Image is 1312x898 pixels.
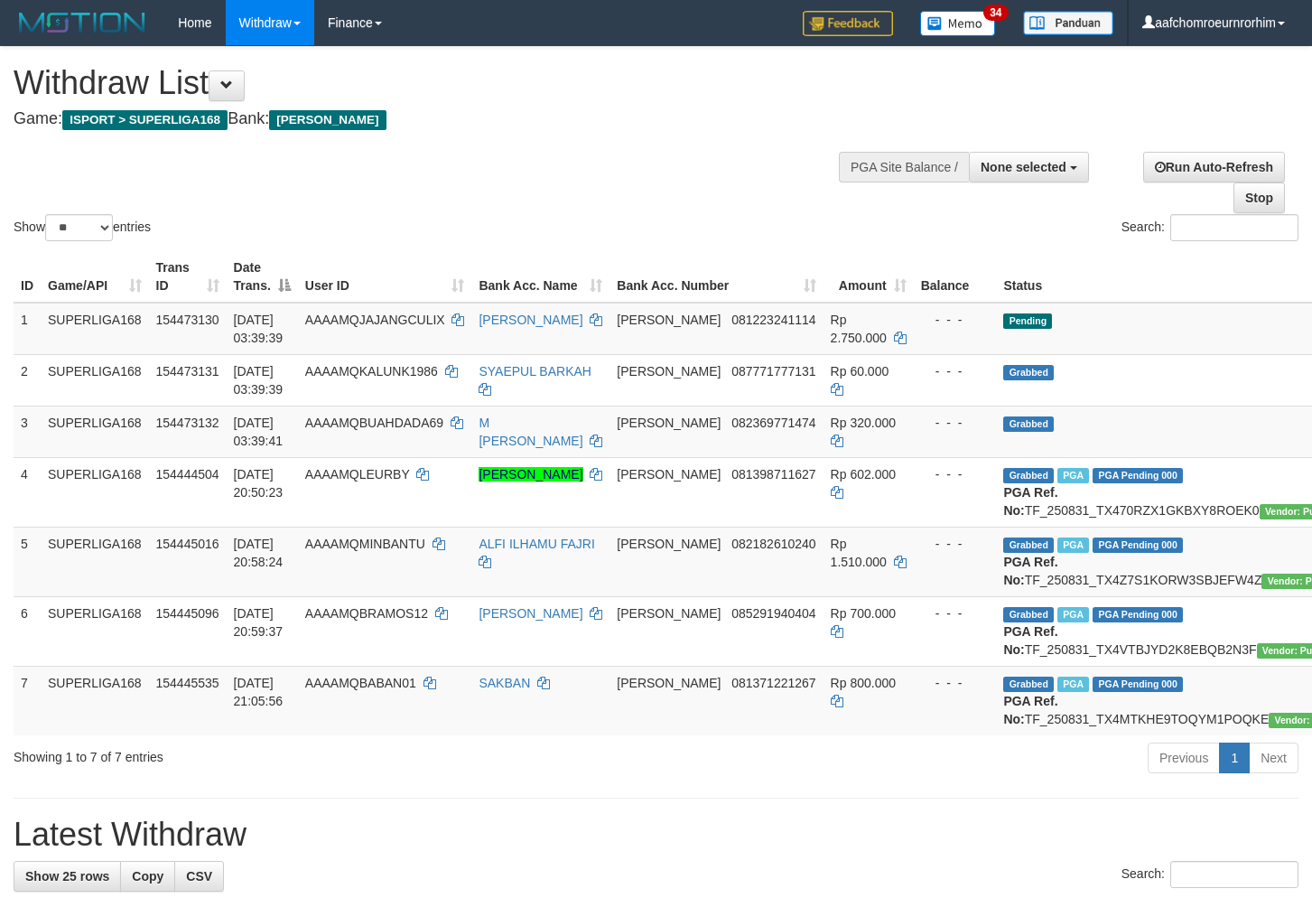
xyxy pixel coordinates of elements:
[14,65,857,101] h1: Withdraw List
[14,527,41,596] td: 5
[479,676,530,690] a: SAKBAN
[25,869,109,884] span: Show 25 rows
[132,869,163,884] span: Copy
[14,817,1298,853] h1: Latest Withdraw
[156,537,219,551] span: 154445016
[14,406,41,457] td: 3
[156,364,219,379] span: 154473131
[479,537,594,551] a: ALFI ILHAMU FAJRI
[14,457,41,527] td: 4
[41,666,149,735] td: SUPERLIGA168
[41,406,149,457] td: SUPERLIGA168
[921,465,990,483] div: - - -
[823,251,914,303] th: Amount: activate to sort column ascending
[731,416,815,430] span: Copy 082369771474 to clipboard
[831,537,887,569] span: Rp 1.510.000
[479,606,582,621] a: [PERSON_NAME]
[1170,861,1298,888] input: Search:
[1093,677,1183,692] span: PGA Pending
[1233,182,1285,213] a: Stop
[234,537,284,569] span: [DATE] 20:58:24
[14,110,857,128] h4: Game: Bank:
[41,354,149,406] td: SUPERLIGA168
[479,467,582,482] a: [PERSON_NAME]
[14,666,41,735] td: 7
[1121,214,1298,241] label: Search:
[839,152,969,182] div: PGA Site Balance /
[149,251,227,303] th: Trans ID: activate to sort column ascending
[914,251,997,303] th: Balance
[41,457,149,527] td: SUPERLIGA168
[156,313,219,327] span: 154473130
[120,861,175,892] a: Copy
[921,362,990,380] div: - - -
[1003,365,1054,380] span: Grabbed
[1003,555,1057,587] b: PGA Ref. No:
[921,311,990,329] div: - - -
[617,364,721,379] span: [PERSON_NAME]
[1003,694,1057,726] b: PGA Ref. No:
[731,537,815,551] span: Copy 082182610240 to clipboard
[471,251,609,303] th: Bank Acc. Name: activate to sort column ascending
[831,606,896,621] span: Rp 700.000
[14,861,121,892] a: Show 25 rows
[1093,468,1183,483] span: PGA Pending
[1003,538,1054,553] span: Grabbed
[831,676,896,690] span: Rp 800.000
[731,676,815,690] span: Copy 081371221267 to clipboard
[45,214,113,241] select: Showentries
[41,251,149,303] th: Game/API: activate to sort column ascending
[731,364,815,379] span: Copy 087771777131 to clipboard
[1003,677,1054,692] span: Grabbed
[981,160,1066,174] span: None selected
[617,606,721,621] span: [PERSON_NAME]
[1023,11,1113,35] img: panduan.png
[1003,313,1052,329] span: Pending
[831,364,889,379] span: Rp 60.000
[234,467,284,500] span: [DATE] 20:50:23
[14,251,41,303] th: ID
[305,606,428,621] span: AAAAMQBRAMOS12
[921,414,990,432] div: - - -
[62,110,228,130] span: ISPORT > SUPERLIGA168
[14,303,41,355] td: 1
[186,869,212,884] span: CSV
[921,535,990,553] div: - - -
[14,741,533,766] div: Showing 1 to 7 of 7 entries
[1003,485,1057,518] b: PGA Ref. No:
[921,674,990,692] div: - - -
[1003,468,1054,483] span: Grabbed
[14,9,151,36] img: MOTION_logo.png
[1057,538,1089,553] span: Marked by aafheankoy
[1003,416,1054,432] span: Grabbed
[479,364,591,379] a: SYAEPUL BARKAH
[1170,214,1298,241] input: Search:
[831,416,896,430] span: Rp 320.000
[617,416,721,430] span: [PERSON_NAME]
[983,5,1008,21] span: 34
[305,416,443,430] span: AAAAMQBUAHDADA69
[305,676,416,690] span: AAAAMQBABAN01
[617,676,721,690] span: [PERSON_NAME]
[156,416,219,430] span: 154473132
[41,303,149,355] td: SUPERLIGA168
[803,11,893,36] img: Feedback.jpg
[1057,677,1089,692] span: Marked by aafheankoy
[479,313,582,327] a: [PERSON_NAME]
[227,251,298,303] th: Date Trans.: activate to sort column descending
[41,596,149,666] td: SUPERLIGA168
[920,11,996,36] img: Button%20Memo.svg
[609,251,823,303] th: Bank Acc. Number: activate to sort column ascending
[731,467,815,482] span: Copy 081398711627 to clipboard
[1093,607,1183,622] span: PGA Pending
[617,313,721,327] span: [PERSON_NAME]
[269,110,386,130] span: [PERSON_NAME]
[1143,152,1285,182] a: Run Auto-Refresh
[156,467,219,482] span: 154444504
[14,354,41,406] td: 2
[831,313,887,345] span: Rp 2.750.000
[731,313,815,327] span: Copy 081223241114 to clipboard
[617,537,721,551] span: [PERSON_NAME]
[1003,607,1054,622] span: Grabbed
[174,861,224,892] a: CSV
